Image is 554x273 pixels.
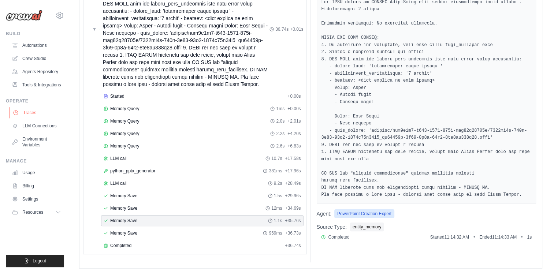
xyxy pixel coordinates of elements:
a: Crew Studio [9,53,64,64]
a: Environment Variables [9,133,64,151]
div: Operate [6,98,64,104]
span: + 0.01s [290,26,303,32]
span: LLM call [110,180,127,186]
span: 1 s [527,234,532,240]
a: Tools & Integrations [9,79,64,91]
span: Source Type: [317,223,347,231]
span: 1ms [276,106,285,112]
button: Logout [6,255,64,267]
span: + 0.00s [287,93,301,99]
span: python_pptx_generator [110,168,155,174]
span: Started 11:14:32 AM [430,234,469,240]
span: 2.6s [276,143,285,149]
a: Traces [10,107,65,119]
span: 2.2s [276,131,285,136]
span: PowerPoint Creation Expert [334,209,394,218]
span: Memory Save [110,193,137,199]
a: LLM Connections [9,120,64,132]
span: Memory Query [110,131,139,136]
span: + 28.49s [285,180,301,186]
span: Memory Query [110,118,139,124]
span: Started [110,93,124,99]
a: Agents Repository [9,66,64,78]
a: Settings [9,193,64,205]
span: 12ms [271,205,282,211]
span: 969ms [269,230,282,236]
span: 10.7s [271,156,282,161]
span: + 36.73s [285,230,301,236]
span: + 34.69s [285,205,301,211]
span: • [473,234,475,240]
span: Ended 11:14:33 AM [479,234,517,240]
a: Automations [9,40,64,51]
span: Completed [110,243,131,248]
span: 1.5s [274,193,282,199]
span: 2.0s [276,118,285,124]
span: + 2.01s [287,118,301,124]
span: 381ms [269,168,282,174]
button: Resources [9,206,64,218]
div: Build [6,31,64,37]
span: + 17.96s [285,168,301,174]
span: + 0.00s [287,106,301,112]
span: + 36.74s [285,243,301,248]
span: • [521,234,523,240]
span: Memory Save [110,205,137,211]
span: Memory Save [110,230,137,236]
span: + 35.76s [285,218,301,224]
span: 9.2s [274,180,282,186]
span: Resources [22,209,43,215]
span: Memory Save [110,218,137,224]
a: Billing [9,180,64,192]
a: Usage [9,167,64,179]
span: ▼ [92,26,97,32]
span: Completed [328,234,350,240]
img: Logo [6,10,42,21]
span: Memory Query [110,106,139,112]
div: Manage [6,158,64,164]
span: LLM call [110,156,127,161]
span: Agent: [317,210,331,217]
span: Logout [33,258,46,264]
span: + 17.58s [285,156,301,161]
span: 1.1s [274,218,282,224]
span: Memory Query [110,143,139,149]
span: + 29.96s [285,193,301,199]
span: 36.74s [275,26,289,32]
span: + 4.20s [287,131,301,136]
span: entity_memory [350,222,384,231]
iframe: Chat Widget [517,238,554,273]
span: + 6.83s [287,143,301,149]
